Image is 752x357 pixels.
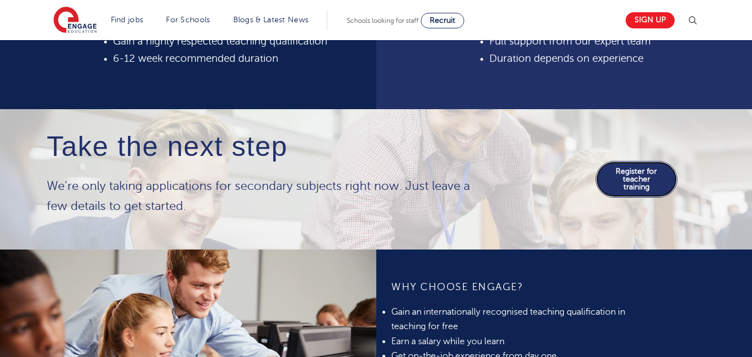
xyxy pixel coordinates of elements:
[53,7,97,35] img: Engage Education
[391,334,638,349] li: Earn a salary while you learn
[113,36,327,47] span: Gain a highly respected teaching qualification
[489,36,651,47] span: Full support from our expert team
[47,176,488,216] p: We’re only taking applications for secondary subjects right now. Just leave a few details to get ...
[596,161,677,198] a: Register for teacher training
[113,53,278,64] span: 6-12 week recommended duration
[430,16,455,25] span: Recruit
[489,53,643,64] span: Duration depends on experience
[111,16,144,24] a: Find jobs
[233,16,309,24] a: Blogs & Latest News
[347,17,419,25] span: Schools looking for staff
[626,12,675,28] a: Sign up
[391,280,638,294] h4: WHY CHOOSE ENGAGE?
[166,16,210,24] a: For Schools
[391,305,638,334] li: Gain an internationally recognised teaching qualification in teaching for free
[47,131,488,162] h4: Take the next step
[421,13,464,28] a: Recruit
